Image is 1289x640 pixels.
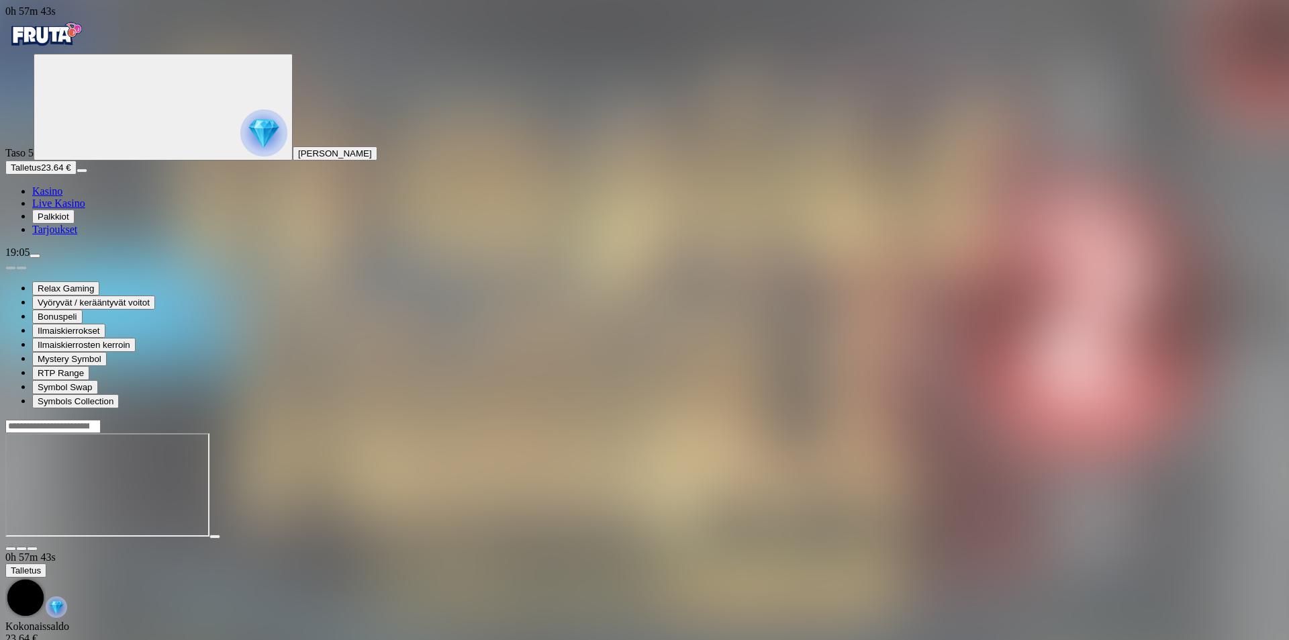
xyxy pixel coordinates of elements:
img: reward-icon [46,596,67,618]
button: fullscreen icon [27,547,38,551]
button: Ilmaiskierrosten kerroin [32,338,136,352]
button: reward progress [34,54,293,161]
span: Palkkiot [38,212,69,222]
nav: Main menu [5,185,1284,236]
button: Mystery Symbol [32,352,107,366]
span: Talletus [11,565,41,576]
button: chevron-down icon [16,547,27,551]
span: Ilmaiskierrosten kerroin [38,340,130,350]
span: Bonuspeli [38,312,77,322]
button: menu [77,169,87,173]
button: next slide [16,266,27,270]
a: Tarjoukset [32,224,77,235]
button: Symbols Collection [32,394,119,408]
span: Symbols Collection [38,396,113,406]
iframe: Templar Tumble 2 Dream Drop [5,433,209,537]
button: Palkkiot [32,210,75,224]
img: Fruta [5,17,86,51]
a: Fruta [5,42,86,53]
button: Talletusplus icon23.64 € [5,161,77,175]
img: reward progress [240,109,287,156]
span: Talletus [11,163,41,173]
span: Ilmaiskierrokset [38,326,100,336]
button: Relax Gaming [32,281,99,295]
button: Ilmaiskierrokset [32,324,105,338]
span: user session time [5,551,56,563]
a: Kasino [32,185,62,197]
button: RTP Range [32,366,89,380]
nav: Primary [5,17,1284,236]
span: user session time [5,5,56,17]
span: [PERSON_NAME] [298,148,372,158]
button: Symbol Swap [32,380,98,394]
button: Bonuspeli [32,310,83,324]
a: Live Kasino [32,197,85,209]
span: 19:05 [5,246,30,258]
span: Taso 5 [5,147,34,158]
button: play icon [209,535,220,539]
button: Talletus [5,563,46,578]
span: RTP Range [38,368,84,378]
button: prev slide [5,266,16,270]
button: menu [30,254,40,258]
button: close icon [5,547,16,551]
span: Mystery Symbol [38,354,101,364]
span: Relax Gaming [38,283,94,293]
button: [PERSON_NAME] [293,146,377,161]
span: 23.64 € [41,163,70,173]
button: Vyöryvät / kerääntyvät voitot [32,295,155,310]
div: Game menu [5,551,1284,621]
span: Symbol Swap [38,382,93,392]
span: Vyöryvät / kerääntyvät voitot [38,298,150,308]
input: Search [5,420,101,433]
